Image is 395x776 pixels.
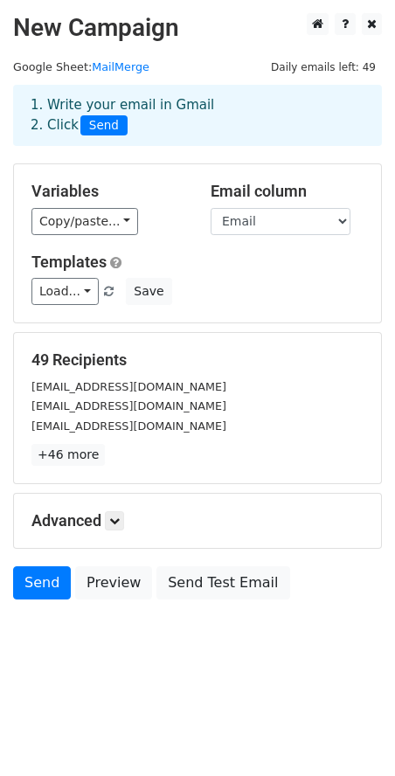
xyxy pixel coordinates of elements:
[31,444,105,466] a: +46 more
[31,253,107,271] a: Templates
[308,692,395,776] iframe: Chat Widget
[13,13,382,43] h2: New Campaign
[31,511,364,530] h5: Advanced
[13,60,149,73] small: Google Sheet:
[31,399,226,412] small: [EMAIL_ADDRESS][DOMAIN_NAME]
[31,182,184,201] h5: Variables
[31,208,138,235] a: Copy/paste...
[80,115,128,136] span: Send
[156,566,289,599] a: Send Test Email
[31,380,226,393] small: [EMAIL_ADDRESS][DOMAIN_NAME]
[31,278,99,305] a: Load...
[13,566,71,599] a: Send
[31,350,364,370] h5: 49 Recipients
[265,58,382,77] span: Daily emails left: 49
[126,278,171,305] button: Save
[92,60,149,73] a: MailMerge
[17,95,378,135] div: 1. Write your email in Gmail 2. Click
[265,60,382,73] a: Daily emails left: 49
[75,566,152,599] a: Preview
[31,419,226,433] small: [EMAIL_ADDRESS][DOMAIN_NAME]
[211,182,364,201] h5: Email column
